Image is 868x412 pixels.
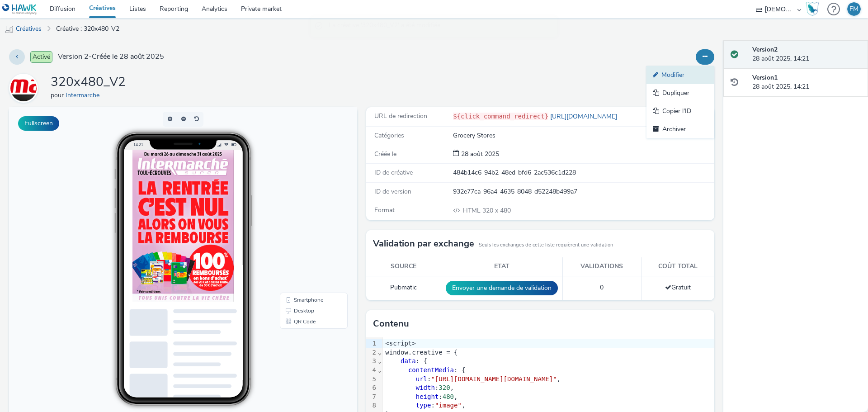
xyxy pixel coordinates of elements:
[806,2,823,16] a: Hawk Academy
[273,198,337,209] li: Desktop
[382,366,714,375] div: : {
[366,357,377,366] div: 3
[9,84,42,92] a: Intermarche
[273,187,337,198] li: Smartphone
[462,206,511,215] span: 320 x 480
[374,187,411,196] span: ID de version
[373,237,474,251] h3: Validation par exchange
[849,2,859,16] div: FM
[548,112,621,121] a: [URL][DOMAIN_NAME]
[366,401,377,410] div: 8
[374,168,413,177] span: ID de créative
[752,73,778,82] strong: Version 1
[459,150,499,158] span: 28 août 2025
[374,150,396,158] span: Créée le
[646,66,714,84] a: Modifier
[382,375,714,384] div: : ,
[374,112,427,120] span: URL de redirection
[641,257,714,276] th: Coût total
[366,339,377,348] div: 1
[752,45,861,64] div: 28 août 2025, 14:21
[18,116,59,131] button: Fullscreen
[646,102,714,120] a: Copier l'ID
[416,393,439,400] span: height
[479,242,613,249] small: Seuls les exchanges de cette liste requièrent une validation
[453,168,713,177] div: 484b14c6-94b2-48ed-bfd6-2ac536c1d228
[401,357,416,365] span: data
[366,366,377,375] div: 4
[459,150,499,159] div: Création 28 août 2025, 14:21
[435,402,462,409] span: "image"
[806,2,819,16] img: Hawk Academy
[285,212,307,217] span: QR Code
[416,384,435,391] span: width
[600,283,604,292] span: 0
[416,402,431,409] span: type
[441,257,562,276] th: Etat
[382,384,714,393] div: : ,
[408,366,454,374] span: contentMedia
[562,257,641,276] th: Validations
[52,18,124,40] a: Créative : 320x480_V2
[2,4,37,15] img: undefined Logo
[329,21,548,33] span: La créative '320x480_V2' a été modifiée
[58,52,164,62] span: Version 2 - Créée le 28 août 2025
[752,73,861,92] div: 28 août 2025, 14:21
[30,51,52,63] span: Activé
[366,375,377,384] div: 5
[646,120,714,138] a: Archiver
[285,190,314,195] span: Smartphone
[51,91,66,99] span: pour
[439,384,450,391] span: 320
[366,257,441,276] th: Source
[646,84,714,102] a: Dupliquer
[374,131,404,140] span: Catégories
[463,206,482,215] span: HTML
[382,357,714,366] div: : {
[285,201,305,206] span: Desktop
[5,25,14,34] img: mobile
[273,209,337,220] li: QR Code
[366,384,377,393] div: 6
[446,281,558,295] button: Envoyer une demande de validation
[366,393,377,402] div: 7
[665,283,691,292] span: Gratuit
[51,74,126,91] h1: 320x480_V2
[752,45,778,54] strong: Version 2
[443,393,454,400] span: 480
[382,401,714,410] div: : ,
[373,317,409,331] h3: Contenu
[453,113,548,120] code: ${click_command_redirect}
[377,357,382,365] span: Fold line
[453,187,713,196] div: 932e77ca-96a4-4635-8048-d52248b499a7
[374,206,395,214] span: Format
[382,348,714,357] div: window.creative = {
[416,375,427,383] span: url
[453,131,713,140] div: Grocery Stores
[431,375,557,383] span: "[URL][DOMAIN_NAME][DOMAIN_NAME]"
[124,35,134,40] span: 14:21
[382,339,714,348] div: <script>
[382,393,714,402] div: : ,
[366,348,377,357] div: 2
[377,366,382,374] span: Fold line
[377,349,382,356] span: Fold line
[366,276,441,300] td: Pubmatic
[66,91,103,99] a: Intermarche
[10,75,37,101] img: Intermarche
